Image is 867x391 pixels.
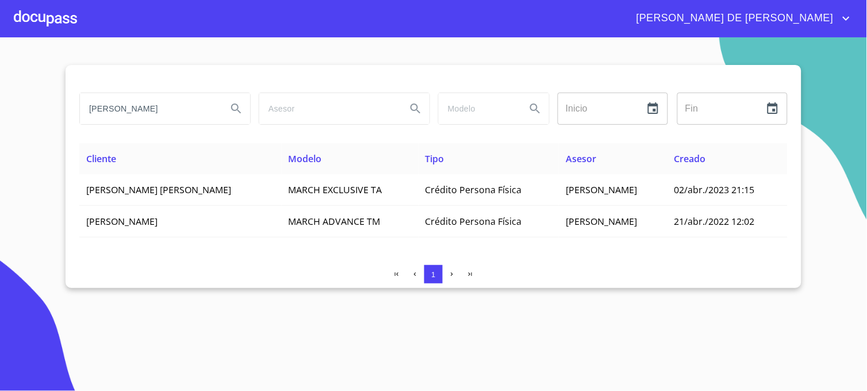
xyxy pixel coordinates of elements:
[86,152,116,165] span: Cliente
[289,152,322,165] span: Modelo
[86,215,158,228] span: [PERSON_NAME]
[259,93,397,124] input: search
[674,215,755,228] span: 21/abr./2022 12:02
[674,183,755,196] span: 02/abr./2023 21:15
[425,152,444,165] span: Tipo
[424,265,443,283] button: 1
[521,95,549,122] button: Search
[425,215,522,228] span: Crédito Persona Física
[222,95,250,122] button: Search
[289,183,382,196] span: MARCH EXCLUSIVE TA
[289,215,381,228] span: MARCH ADVANCE TM
[425,183,522,196] span: Crédito Persona Física
[402,95,429,122] button: Search
[431,270,435,279] span: 1
[86,183,231,196] span: [PERSON_NAME] [PERSON_NAME]
[566,183,637,196] span: [PERSON_NAME]
[566,215,637,228] span: [PERSON_NAME]
[628,9,853,28] button: account of current user
[566,152,596,165] span: Asesor
[628,9,839,28] span: [PERSON_NAME] DE [PERSON_NAME]
[80,93,218,124] input: search
[674,152,706,165] span: Creado
[439,93,517,124] input: search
